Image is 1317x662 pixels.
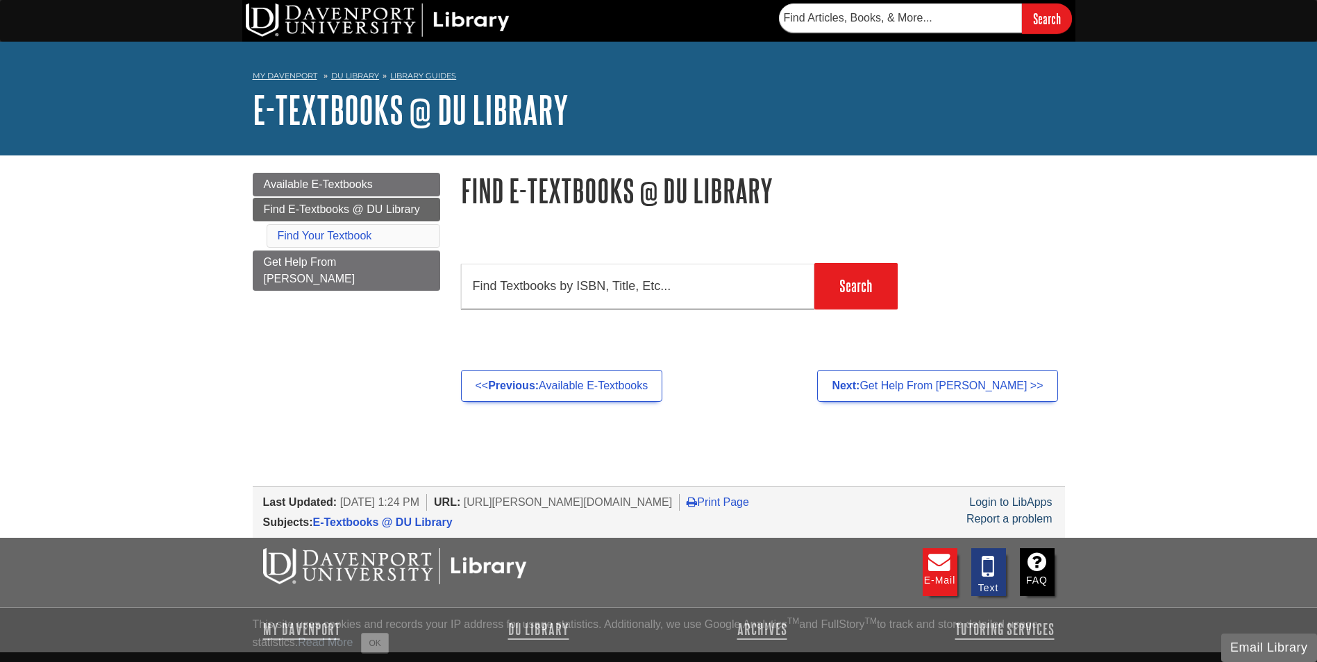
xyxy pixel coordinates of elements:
a: Login to LibApps [969,496,1052,508]
button: Close [361,633,388,654]
div: Guide Page Menu [253,173,440,291]
a: Library Guides [390,71,456,80]
a: Get Help From [PERSON_NAME] [253,251,440,291]
input: Find Articles, Books, & More... [779,3,1022,33]
nav: breadcrumb [253,67,1065,89]
div: This site uses cookies and records your IP address for usage statistics. Additionally, we use Goo... [253,616,1065,654]
strong: Previous: [488,380,539,391]
a: E-Textbooks @ DU Library [253,88,569,131]
span: Available E-Textbooks [264,178,373,190]
img: DU Library [246,3,510,37]
sup: TM [787,616,799,626]
span: Last Updated: [263,496,337,508]
a: Available E-Textbooks [253,173,440,196]
a: Report a problem [966,513,1052,525]
span: Find E-Textbooks @ DU Library [264,203,420,215]
button: Email Library [1221,634,1317,662]
input: Search [814,263,898,309]
strong: Next: [832,380,859,391]
span: [URL][PERSON_NAME][DOMAIN_NAME] [464,496,673,508]
span: [DATE] 1:24 PM [340,496,419,508]
sup: TM [865,616,877,626]
input: Find Textbooks by ISBN, Title, Etc... [461,264,814,309]
a: Next:Get Help From [PERSON_NAME] >> [817,370,1057,402]
input: Search [1022,3,1072,33]
a: E-Textbooks @ DU Library [313,516,453,528]
span: Get Help From [PERSON_NAME] [264,256,355,285]
a: Print Page [687,496,749,508]
a: Read More [298,636,353,648]
a: DU Library [331,71,379,80]
span: Subjects: [263,516,313,528]
a: FAQ [1020,548,1055,596]
a: Find E-Textbooks @ DU Library [253,198,440,221]
a: Find Your Textbook [278,230,372,241]
h1: Find E-Textbooks @ DU Library [461,173,1065,208]
a: My Davenport [253,70,317,82]
a: Text [971,548,1006,596]
i: Print Page [687,496,697,507]
a: E-mail [923,548,957,596]
a: <<Previous:Available E-Textbooks [461,370,663,402]
span: URL: [434,496,460,508]
form: Searches DU Library's articles, books, and more [779,3,1072,33]
img: DU Libraries [263,548,527,584]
